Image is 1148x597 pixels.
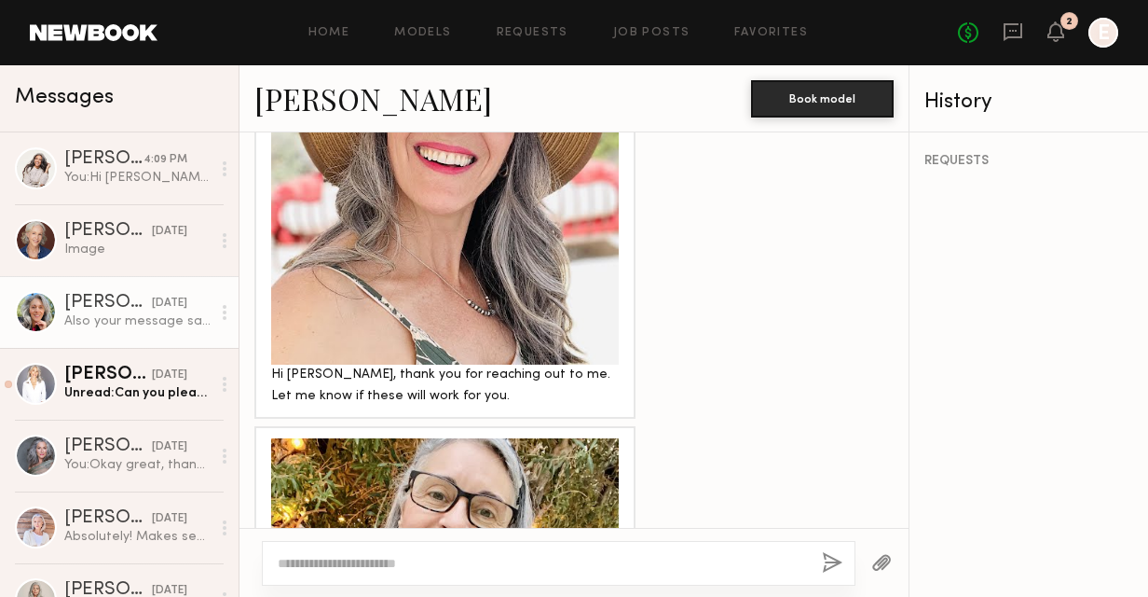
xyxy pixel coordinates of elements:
a: Job Posts [613,27,690,39]
a: E [1088,18,1118,48]
div: [PERSON_NAME] [64,150,143,169]
div: Absolutely! Makes sense Thanks, [PERSON_NAME] [64,528,211,546]
div: [PERSON_NAME] [64,509,152,528]
div: You: Okay great, thank you! I will be in touch! [64,456,211,474]
div: [PERSON_NAME] [64,437,152,456]
div: Unread: Can you please let me know. Thank you [64,384,211,402]
button: Book model [751,80,894,118]
div: [PERSON_NAME] [64,366,152,384]
div: You: Hi [PERSON_NAME] -- following up :) [64,169,211,187]
a: [PERSON_NAME] [254,78,492,118]
a: Favorites [734,27,808,39]
div: [PERSON_NAME] [64,294,152,312]
div: [PERSON_NAME] [64,222,152,241]
div: [DATE] [152,223,187,241]
div: 2 [1066,17,1073,27]
a: Book model [751,90,894,105]
div: [DATE] [152,367,187,384]
div: Image [64,241,211,258]
div: [DATE] [152,295,187,312]
a: Models [394,27,451,39]
div: [DATE] [152,438,187,456]
div: History [924,91,1133,113]
a: Requests [497,27,568,39]
span: Messages [15,87,114,108]
div: [DATE] [152,510,187,528]
div: Also your message said [DATE]. The 2nd is [DATE] so not sure if you’re aware of that. I am availa... [64,312,211,330]
div: Hi [PERSON_NAME], thank you for reaching out to me. Let me know if these will work for you. [271,365,619,408]
div: REQUESTS [924,155,1133,168]
a: Home [308,27,350,39]
div: 4:09 PM [143,151,187,169]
